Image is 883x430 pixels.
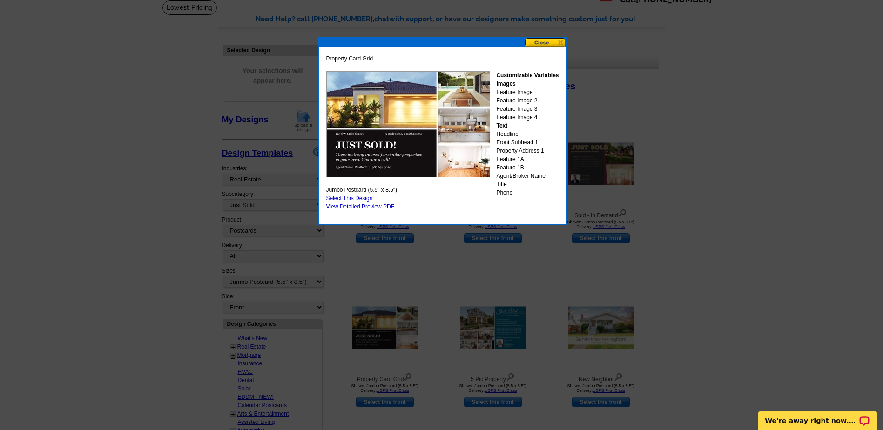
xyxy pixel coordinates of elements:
div: Feature Image Feature Image 2 Feature Image 3 Feature Image 4 Headline Front Subhead 1 Property A... [496,71,559,197]
iframe: LiveChat chat widget [752,401,883,430]
strong: Images [496,81,515,87]
a: Select This Design [326,195,373,202]
span: Jumbo Postcard (5.5" x 8.5") [326,186,398,194]
strong: Customizable Variables [496,72,559,79]
span: Property Card Grid [326,54,373,63]
strong: Text [496,122,507,129]
img: REPJF_PropertyCardGrid_ALL.jpg [326,71,490,177]
a: View Detailed Preview PDF [326,203,395,210]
